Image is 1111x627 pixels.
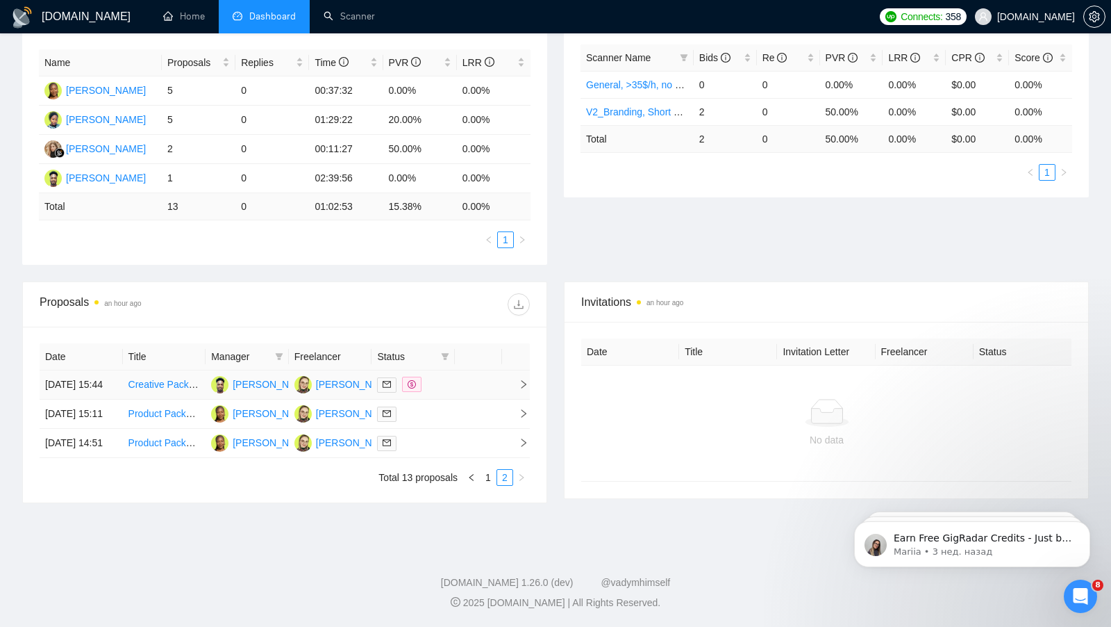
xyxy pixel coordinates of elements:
td: 0.00 % [457,193,531,220]
td: $0.00 [946,71,1009,98]
a: D[PERSON_NAME] [44,84,146,95]
img: JA [211,376,228,393]
td: 50.00% [820,98,883,125]
div: [PERSON_NAME] [66,112,146,127]
td: 50.00 % [820,125,883,152]
a: AS[PERSON_NAME] [294,378,396,389]
img: D [211,434,228,452]
button: left [463,469,480,486]
li: 1 [480,469,496,486]
span: Proposals [167,55,219,70]
span: setting [1084,11,1105,22]
span: info-circle [721,53,730,63]
span: Manager [211,349,269,364]
span: filter [272,346,286,367]
span: Connects: [901,9,942,24]
li: 1 [1039,164,1055,181]
td: 02:39:56 [309,164,383,193]
img: JA [44,170,62,187]
th: Title [123,343,206,370]
a: setting [1083,11,1105,22]
button: left [481,231,497,248]
div: [PERSON_NAME] [316,435,396,450]
td: Total [580,125,694,152]
img: D [44,82,62,99]
div: 2025 [DOMAIN_NAME] | All Rights Reserved. [11,596,1100,610]
span: mail [383,380,391,389]
span: PVR [389,57,421,68]
td: 0.00% [383,164,457,193]
span: download [508,299,529,310]
span: copyright [451,597,460,607]
button: right [514,231,531,248]
img: AS [294,434,312,452]
td: 0.00% [457,164,531,193]
img: logo [11,6,33,28]
iframe: Intercom live chat [1064,580,1097,613]
a: 1 [481,470,496,485]
div: Proposals [40,293,285,316]
td: 0 [694,71,757,98]
a: KY[PERSON_NAME] [44,142,146,154]
div: [PERSON_NAME] [233,435,312,450]
a: General, >35$/h, no agency [586,79,706,90]
span: right [518,236,526,244]
span: info-circle [339,57,349,67]
img: gigradar-bm.png [55,148,65,158]
span: info-circle [777,53,787,63]
li: Previous Page [1022,164,1039,181]
span: Dashboard [249,10,296,22]
td: 01:29:22 [309,106,383,135]
li: Previous Page [481,231,497,248]
div: [PERSON_NAME] [66,170,146,186]
button: left [1022,164,1039,181]
td: 0.00 % [883,125,946,152]
a: @vadymhimself [601,577,670,588]
td: 20.00% [383,106,457,135]
span: info-circle [975,53,985,63]
span: filter [680,54,688,62]
span: right [508,380,528,389]
a: Creative Packaging Design Needed [128,379,283,390]
td: 0.00% [457,76,531,106]
div: [PERSON_NAME] [233,377,312,392]
div: No data [592,432,1061,448]
span: Status [377,349,435,364]
td: 0 [235,106,309,135]
li: 1 [497,231,514,248]
th: Invitation Letter [777,339,875,366]
a: D[PERSON_NAME] [211,407,312,418]
span: Scanner Name [586,52,651,63]
li: 2 [496,469,513,486]
img: upwork-logo.png [885,11,896,22]
td: [DATE] 15:44 [40,370,123,400]
span: right [517,473,526,482]
td: 1 [162,164,235,193]
span: info-circle [1043,53,1053,63]
span: right [508,438,528,448]
span: Bids [699,52,730,63]
span: right [1060,168,1068,177]
td: 5 [162,76,235,106]
span: Invitations [581,293,1071,311]
li: Next Page [1055,164,1072,181]
td: 0 [757,125,820,152]
span: right [508,409,528,418]
span: Score [1014,52,1052,63]
td: $ 0.00 [946,125,1009,152]
img: AS [294,376,312,393]
td: 0.00% [457,135,531,164]
div: [PERSON_NAME] [233,406,312,421]
td: 0.00 % [1009,125,1072,152]
a: Product Packaging Design Specialist [128,408,287,419]
td: 0 [235,76,309,106]
a: 1 [498,232,513,247]
a: AS[PERSON_NAME] [294,437,396,448]
td: 0.00% [383,76,457,106]
td: Product Packaging Design for Virea Household Brand [123,429,206,458]
li: Next Page [514,231,531,248]
td: 0 [235,164,309,193]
